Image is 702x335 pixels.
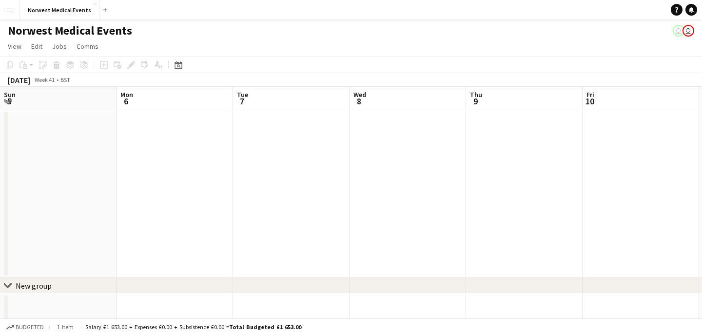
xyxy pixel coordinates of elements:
button: Budgeted [5,322,45,333]
span: 6 [119,96,133,107]
span: 7 [235,96,248,107]
span: 1 item [54,323,77,331]
span: Thu [470,90,482,99]
span: Comms [77,42,98,51]
span: Jobs [52,42,67,51]
a: View [4,40,25,53]
span: Total Budgeted £1 653.00 [229,323,301,331]
span: Edit [31,42,42,51]
a: Jobs [48,40,71,53]
button: Norwest Medical Events [20,0,99,20]
app-user-avatar: Rory Murphy [682,25,694,37]
span: View [8,42,21,51]
span: 10 [585,96,594,107]
div: BST [60,76,70,83]
span: Mon [120,90,133,99]
span: Fri [586,90,594,99]
span: Wed [353,90,366,99]
h1: Norwest Medical Events [8,23,132,38]
div: [DATE] [8,75,30,85]
span: Tue [237,90,248,99]
span: 5 [2,96,16,107]
app-user-avatar: Rory Murphy [673,25,684,37]
div: Salary £1 653.00 + Expenses £0.00 + Subsistence £0.00 = [85,323,301,331]
span: Week 41 [32,76,57,83]
a: Comms [73,40,102,53]
span: 9 [468,96,482,107]
div: New group [16,281,52,291]
a: Edit [27,40,46,53]
span: Budgeted [16,324,44,331]
span: Sun [4,90,16,99]
span: 8 [352,96,366,107]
